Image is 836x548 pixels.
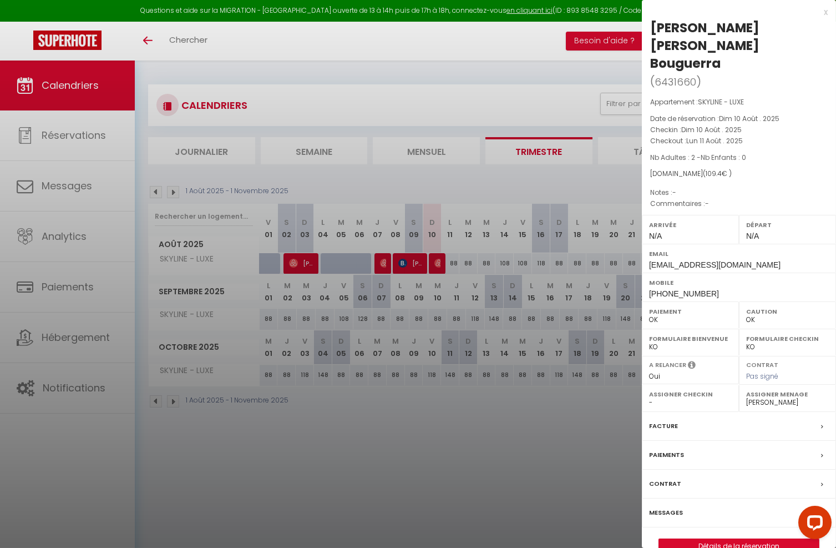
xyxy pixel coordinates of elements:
span: - [705,199,709,208]
span: N/A [746,232,759,240]
label: Contrat [746,360,778,368]
span: ( ) [650,74,701,89]
span: - [672,188,676,197]
p: Notes : [650,187,828,198]
iframe: LiveChat chat widget [789,501,836,548]
div: x [642,6,828,19]
div: [PERSON_NAME] [PERSON_NAME] Bouguerra [650,19,828,72]
span: Dim 10 Août . 2025 [681,125,742,134]
label: Paiement [649,306,732,317]
span: Nb Enfants : 0 [701,153,746,162]
label: Contrat [649,478,681,490]
label: Mobile [649,277,829,288]
p: Checkin : [650,124,828,135]
span: Nb Adultes : 2 - [650,153,746,162]
span: N/A [649,232,662,240]
p: Checkout : [650,135,828,147]
label: Formulaire Checkin [746,333,829,344]
label: Facture [649,420,678,432]
label: Arrivée [649,219,732,230]
div: [DOMAIN_NAME] [650,169,828,179]
label: Assigner Menage [746,389,829,400]
i: Sélectionner OUI si vous souhaiter envoyer les séquences de messages post-checkout [688,360,696,373]
span: Dim 10 Août . 2025 [719,114,779,123]
label: Formulaire Bienvenue [649,333,732,344]
span: 6431660 [655,75,696,89]
p: Commentaires : [650,198,828,209]
label: Départ [746,219,829,230]
label: Paiements [649,449,684,461]
label: A relancer [649,360,686,370]
p: Date de réservation : [650,113,828,124]
label: Assigner Checkin [649,389,732,400]
span: [PHONE_NUMBER] [649,289,719,298]
label: Caution [746,306,829,317]
label: Messages [649,507,683,519]
span: SKYLINE - LUXE [698,97,744,107]
label: Email [649,248,829,259]
span: ( € ) [703,169,732,178]
p: Appartement : [650,97,828,108]
span: [EMAIL_ADDRESS][DOMAIN_NAME] [649,260,781,269]
span: Pas signé [746,371,778,381]
span: 109.4 [706,169,722,178]
span: Lun 11 Août . 2025 [686,136,743,145]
